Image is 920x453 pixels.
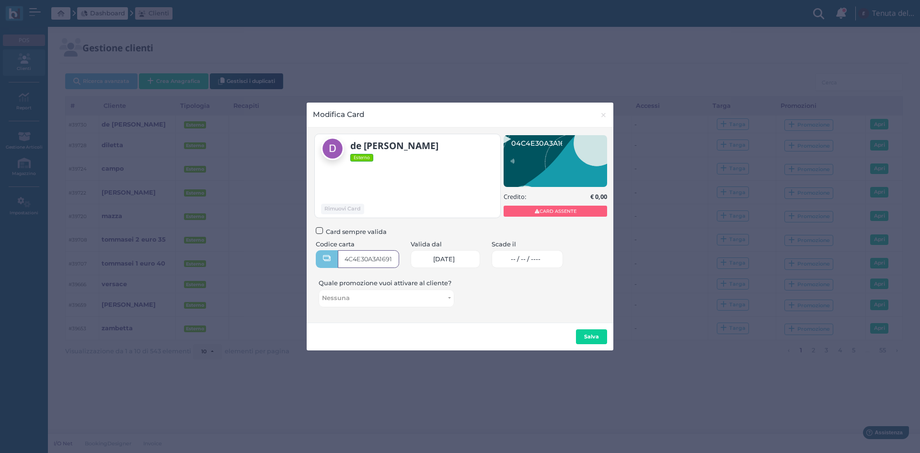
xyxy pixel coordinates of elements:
[28,8,63,15] span: Assistenza
[511,139,571,147] text: 04C4E30A3A1691
[319,290,454,307] button: Nessuna
[511,256,540,263] span: -- / -- / ----
[313,109,364,120] h4: Modifica Card
[316,240,355,249] label: Codice carta
[504,193,526,200] h5: Credito:
[319,279,451,288] label: Quale promozione vuoi attivare al cliente?
[433,256,455,263] span: [DATE]
[321,137,344,160] img: de siati pierri
[338,250,399,268] input: Codice card
[504,206,607,216] span: CARD ASSENTE
[321,204,364,214] button: Rimuovi Card
[350,154,374,162] span: Esterno
[584,333,599,340] b: Salva
[411,240,442,249] label: Valida dal
[590,192,607,201] b: € 0,00
[350,139,438,152] b: de [PERSON_NAME]
[492,240,516,249] label: Scade il
[576,329,607,345] button: Salva
[321,137,468,162] a: de [PERSON_NAME] Esterno
[600,109,607,121] span: ×
[326,227,387,236] span: Card sempre valida
[322,294,448,302] span: Nessuna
